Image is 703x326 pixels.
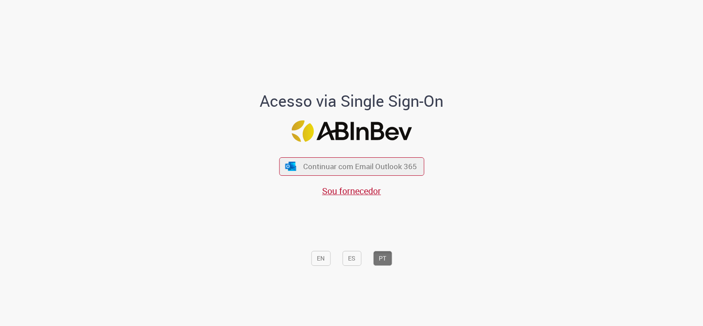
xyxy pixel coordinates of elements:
[342,251,361,266] button: ES
[322,185,381,197] a: Sou fornecedor
[373,251,392,266] button: PT
[311,251,330,266] button: EN
[291,120,412,142] img: Logo ABInBev
[303,162,417,172] span: Continuar com Email Outlook 365
[230,92,474,110] h1: Acesso via Single Sign-On
[279,157,424,175] button: ícone Azure/Microsoft 360 Continuar com Email Outlook 365
[285,162,297,171] img: ícone Azure/Microsoft 360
